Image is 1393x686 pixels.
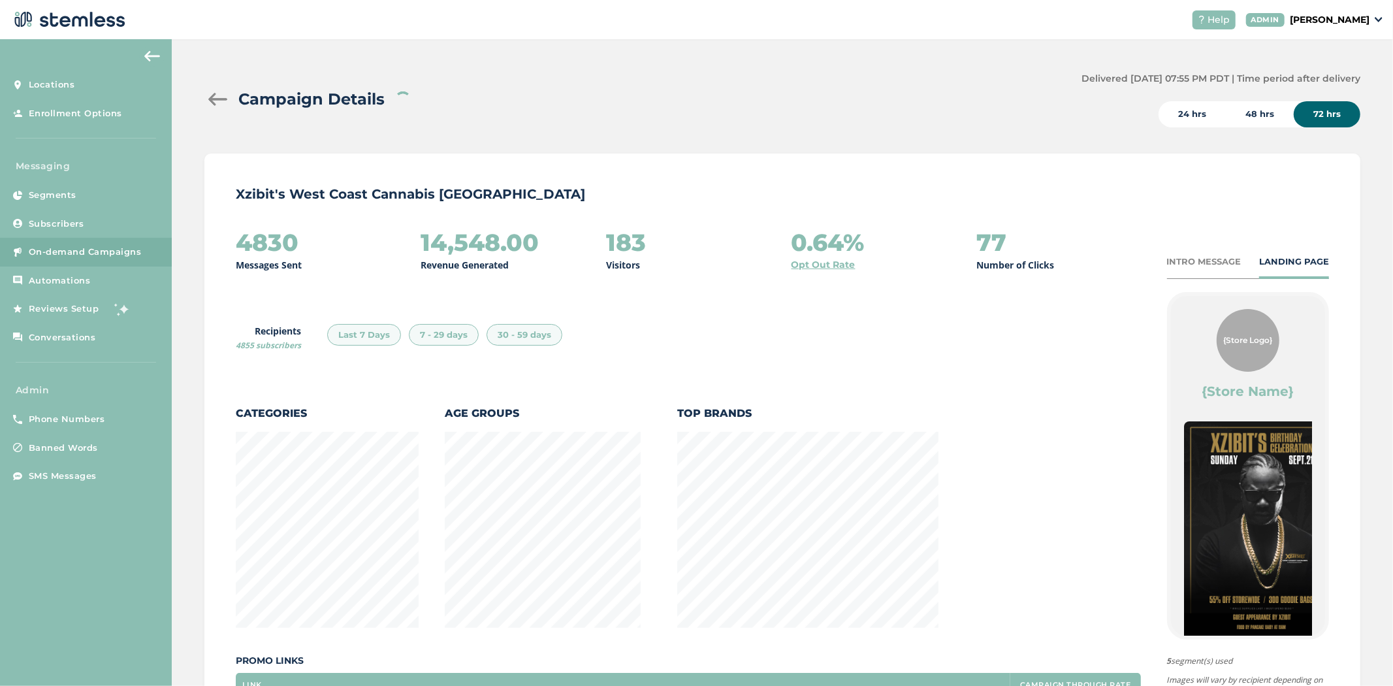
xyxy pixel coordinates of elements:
iframe: Chat Widget [1328,623,1393,686]
h2: 14,548.00 [421,229,539,255]
div: ADMIN [1246,13,1285,27]
label: {Store Name} [1202,382,1294,400]
span: Help [1208,13,1230,27]
img: glitter-stars-b7820f95.gif [109,296,135,322]
label: Age Groups [445,406,641,421]
img: pP0xJEvQRlDpAT0cTilKgdUU47Uy7dmNJeJtoudm.jpg [1184,421,1339,655]
h2: 4830 [236,229,298,255]
span: segment(s) used [1167,655,1329,667]
a: Opt Out Rate [792,258,856,272]
h2: 0.64% [792,229,865,255]
p: [PERSON_NAME] [1290,13,1369,27]
label: Delivered [DATE] 07:55 PM PDT | Time period after delivery [1081,72,1360,86]
img: logo-dark-0685b13c.svg [10,7,125,33]
span: {Store Logo} [1223,335,1272,346]
img: icon-arrow-back-accent-c549486e.svg [144,51,160,61]
div: 30 - 59 days [487,324,562,346]
h2: 77 [976,229,1006,255]
span: Phone Numbers [29,413,105,426]
h2: 183 [606,229,646,255]
p: Messages Sent [236,258,302,272]
div: 7 - 29 days [409,324,479,346]
span: On-demand Campaigns [29,246,142,259]
span: Conversations [29,331,96,344]
span: Subscribers [29,218,84,231]
span: 4855 subscribers [236,340,301,351]
img: icon-help-white-03924b79.svg [1198,16,1206,24]
div: 72 hrs [1294,101,1360,127]
span: Enrollment Options [29,107,122,120]
label: Categories [236,406,419,421]
div: 48 hrs [1226,101,1294,127]
p: Visitors [606,258,640,272]
span: Automations [29,274,91,287]
strong: 5 [1167,655,1172,666]
p: Revenue Generated [421,258,509,272]
div: INTRO MESSAGE [1167,255,1241,269]
label: Promo Links [236,654,1141,668]
span: Segments [29,189,76,202]
label: Recipients [236,324,301,351]
span: Locations [29,78,75,91]
span: SMS Messages [29,470,97,483]
img: icon_down-arrow-small-66adaf34.svg [1375,17,1383,22]
p: Number of Clicks [976,258,1054,272]
h2: Campaign Details [238,88,385,111]
div: LANDING PAGE [1259,255,1329,269]
p: Xzibit's West Coast Cannabis [GEOGRAPHIC_DATA] [236,185,1329,203]
div: 24 hrs [1159,101,1226,127]
span: Reviews Setup [29,302,99,316]
span: Banned Words [29,442,98,455]
label: Top Brands [677,406,938,421]
div: Last 7 Days [327,324,401,346]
